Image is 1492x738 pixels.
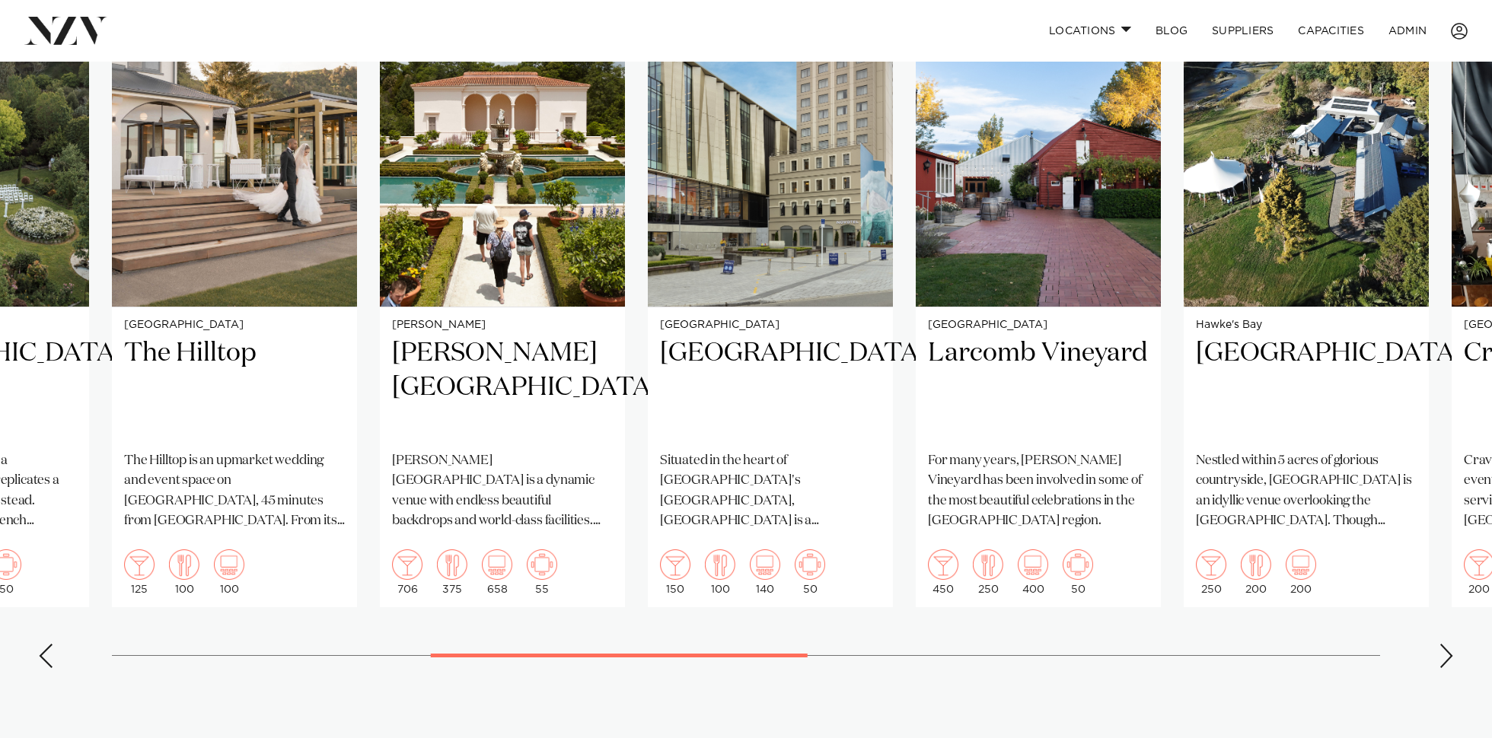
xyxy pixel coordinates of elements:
img: dining.png [705,549,735,580]
img: meeting.png [527,549,557,580]
img: theatre.png [750,549,780,580]
div: 200 [1241,549,1271,595]
div: 400 [1018,549,1048,595]
img: dining.png [1241,549,1271,580]
div: 706 [392,549,422,595]
img: cocktail.png [124,549,155,580]
div: 50 [795,549,825,595]
small: [GEOGRAPHIC_DATA] [124,320,345,331]
img: dining.png [437,549,467,580]
p: [PERSON_NAME][GEOGRAPHIC_DATA] is a dynamic venue with endless beautiful backdrops and world-clas... [392,451,613,531]
small: Hawke's Bay [1196,320,1417,331]
img: cocktail.png [1196,549,1226,580]
img: theatre.png [482,549,512,580]
h2: Larcomb Vineyard [928,336,1149,439]
div: 100 [169,549,199,595]
div: 200 [1286,549,1316,595]
a: SUPPLIERS [1200,14,1286,47]
div: 150 [660,549,690,595]
div: 450 [928,549,958,595]
img: nzv-logo.png [24,17,107,44]
h2: The Hilltop [124,336,345,439]
p: The Hilltop is an upmarket wedding and event space on [GEOGRAPHIC_DATA], 45 minutes from [GEOGRAP... [124,451,345,531]
div: 250 [1196,549,1226,595]
img: cocktail.png [660,549,690,580]
h2: [GEOGRAPHIC_DATA] [1196,336,1417,439]
div: 140 [750,549,780,595]
p: Situated in the heart of [GEOGRAPHIC_DATA]'s [GEOGRAPHIC_DATA], [GEOGRAPHIC_DATA] is a contempora... [660,451,881,531]
h2: [PERSON_NAME][GEOGRAPHIC_DATA] [392,336,613,439]
div: 250 [973,549,1003,595]
p: Nestled within 5 acres of glorious countryside, [GEOGRAPHIC_DATA] is an idyllic venue overlooking... [1196,451,1417,531]
img: meeting.png [795,549,825,580]
p: For many years, [PERSON_NAME] Vineyard has been involved in some of the most beautiful celebratio... [928,451,1149,531]
img: theatre.png [214,549,244,580]
small: [GEOGRAPHIC_DATA] [660,320,881,331]
img: meeting.png [1063,549,1093,580]
img: theatre.png [1286,549,1316,580]
a: ADMIN [1376,14,1439,47]
div: 375 [437,549,467,595]
div: 658 [482,549,512,595]
a: Locations [1037,14,1143,47]
small: [PERSON_NAME] [392,320,613,331]
small: [GEOGRAPHIC_DATA] [928,320,1149,331]
div: 55 [527,549,557,595]
img: cocktail.png [392,549,422,580]
img: dining.png [973,549,1003,580]
div: 100 [214,549,244,595]
div: 125 [124,549,155,595]
a: Capacities [1286,14,1376,47]
img: theatre.png [1018,549,1048,580]
img: cocktail.png [928,549,958,580]
h2: [GEOGRAPHIC_DATA] [660,336,881,439]
div: 50 [1063,549,1093,595]
img: dining.png [169,549,199,580]
div: 100 [705,549,735,595]
a: BLOG [1143,14,1200,47]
